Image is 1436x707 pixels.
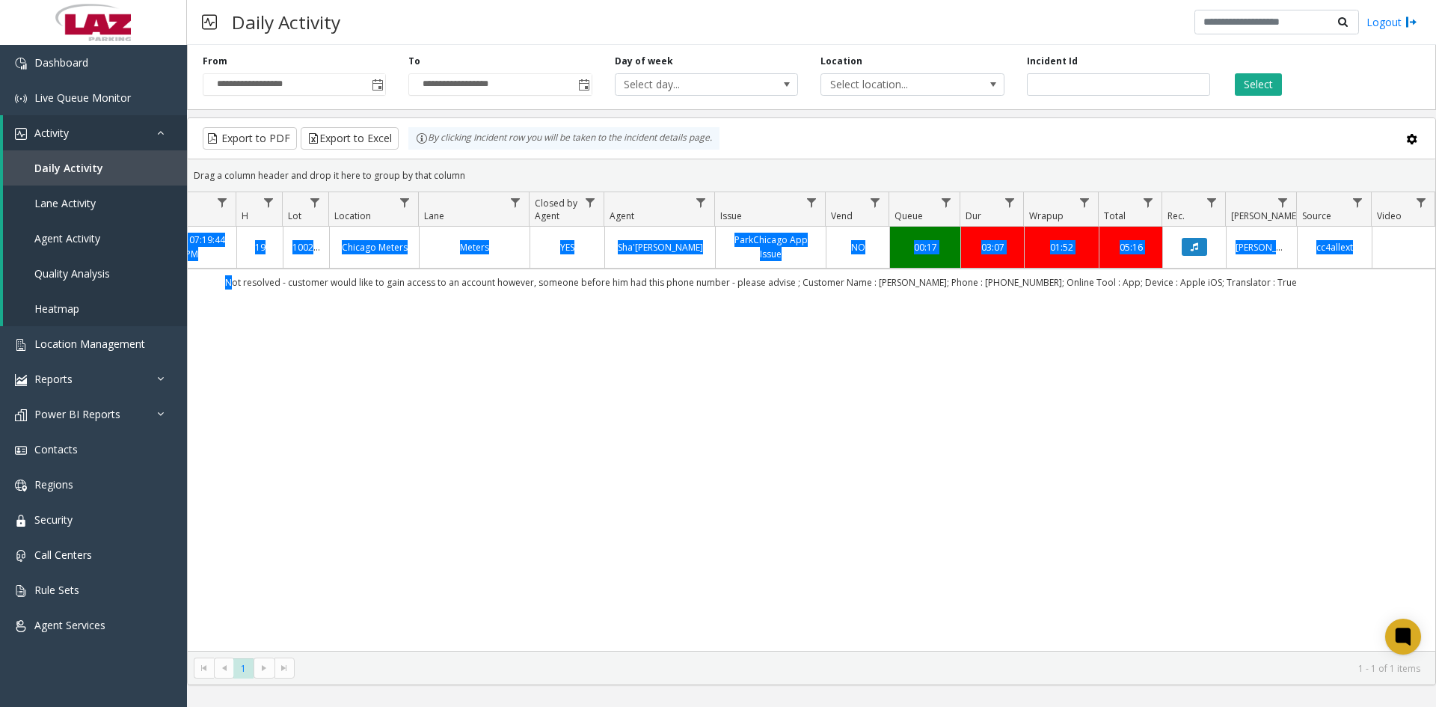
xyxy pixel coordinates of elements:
[15,515,27,527] img: 'icon'
[15,93,27,105] img: 'icon'
[34,126,69,140] span: Activity
[3,115,187,150] a: Activity
[212,192,233,212] a: Date Filter Menu
[610,209,634,222] span: Agent
[15,58,27,70] img: 'icon'
[1273,192,1293,212] a: Parker Filter Menu
[1307,240,1363,254] a: cc4allext
[242,209,248,222] span: H
[292,240,320,254] a: 100240
[15,339,27,351] img: 'icon'
[233,658,254,679] span: Page 1
[3,221,187,256] a: Agent Activity
[691,192,711,212] a: Agent Filter Menu
[575,74,592,95] span: Toggle popup
[15,620,27,632] img: 'icon'
[34,196,96,210] span: Lane Activity
[835,240,880,254] a: NO
[334,209,371,222] span: Location
[156,233,227,261] a: [DATE] 07:19:44 PM
[15,374,27,386] img: 'icon'
[1027,55,1078,68] label: Incident Id
[616,74,761,95] span: Select day...
[203,127,297,150] button: Export to PDF
[34,231,100,245] span: Agent Activity
[821,74,967,95] span: Select location...
[831,209,853,222] span: Vend
[369,74,385,95] span: Toggle popup
[539,240,595,254] a: YES
[15,444,27,456] img: 'icon'
[15,409,27,421] img: 'icon'
[1302,209,1331,222] span: Source
[15,128,27,140] img: 'icon'
[1167,209,1185,222] span: Rec.
[246,240,274,254] a: 19
[3,256,187,291] a: Quality Analysis
[301,127,399,150] button: Export to Excel
[15,585,27,597] img: 'icon'
[408,127,719,150] div: By clicking Incident row you will be taken to the incident details page.
[966,209,981,222] span: Dur
[1029,209,1064,222] span: Wrapup
[3,186,187,221] a: Lane Activity
[202,4,217,40] img: pageIcon
[1034,240,1090,254] a: 01:52
[305,192,325,212] a: Lot Filter Menu
[34,337,145,351] span: Location Management
[535,197,577,222] span: Closed by Agent
[899,240,951,254] a: 00:17
[1108,240,1153,254] div: 05:16
[1231,209,1299,222] span: [PERSON_NAME]
[34,302,79,316] span: Heatmap
[970,240,1015,254] a: 03:07
[1405,14,1417,30] img: logout
[3,291,187,326] a: Heatmap
[895,209,923,222] span: Queue
[34,266,110,281] span: Quality Analysis
[1138,192,1159,212] a: Total Filter Menu
[34,512,73,527] span: Security
[580,192,601,212] a: Closed by Agent Filter Menu
[1236,240,1288,254] a: [PERSON_NAME]
[1202,192,1222,212] a: Rec. Filter Menu
[34,161,103,175] span: Daily Activity
[408,55,420,68] label: To
[34,407,120,421] span: Power BI Reports
[1104,209,1126,222] span: Total
[15,550,27,562] img: 'icon'
[34,372,73,386] span: Reports
[560,241,574,254] span: YES
[1366,14,1417,30] a: Logout
[395,192,415,212] a: Location Filter Menu
[34,618,105,632] span: Agent Services
[34,442,78,456] span: Contacts
[614,240,706,254] a: Sha'[PERSON_NAME]
[87,269,1435,296] td: Not resolved - customer would like to gain access to an account however, someone before him had t...
[1348,192,1368,212] a: Source Filter Menu
[429,240,521,254] a: Meters
[288,209,301,222] span: Lot
[725,233,817,261] a: ParkChicago App Issue
[1235,73,1282,96] button: Select
[1000,192,1020,212] a: Dur Filter Menu
[416,132,428,144] img: infoIcon.svg
[936,192,957,212] a: Queue Filter Menu
[865,192,886,212] a: Vend Filter Menu
[1075,192,1095,212] a: Wrapup Filter Menu
[259,192,279,212] a: H Filter Menu
[820,55,862,68] label: Location
[34,548,92,562] span: Call Centers
[339,240,410,254] a: Chicago Meters
[615,55,673,68] label: Day of week
[851,241,865,254] span: NO
[506,192,526,212] a: Lane Filter Menu
[1377,209,1402,222] span: Video
[188,162,1435,189] div: Drag a column header and drop it here to group by that column
[802,192,822,212] a: Issue Filter Menu
[15,480,27,492] img: 'icon'
[34,583,79,597] span: Rule Sets
[34,55,88,70] span: Dashboard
